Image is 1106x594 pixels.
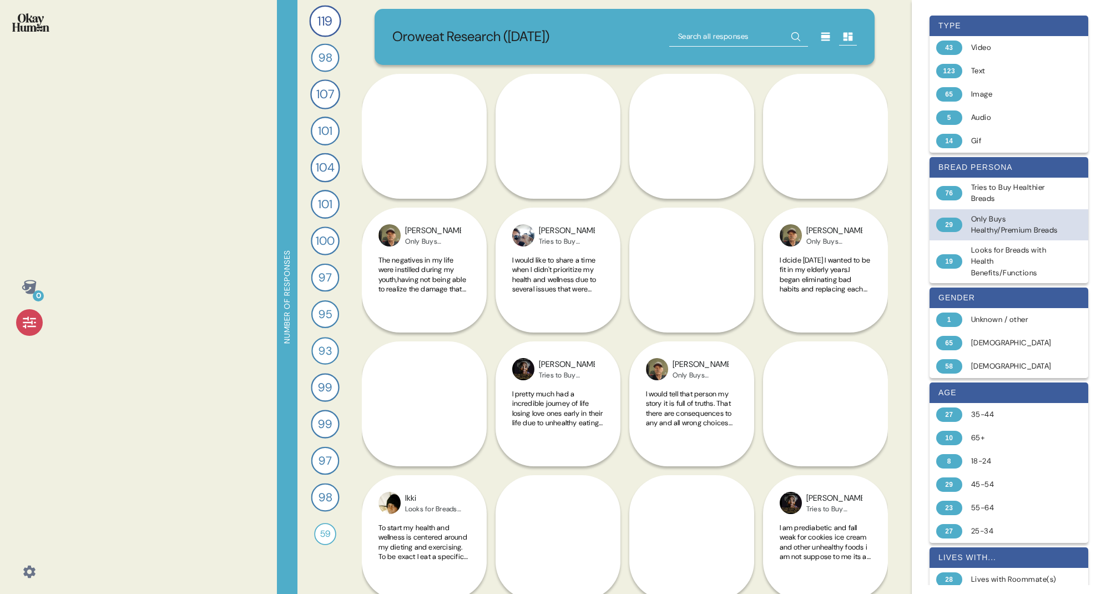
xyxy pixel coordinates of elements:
[971,314,1059,325] div: Unknown / other
[319,452,331,469] span: 97
[315,232,334,250] span: 100
[12,13,49,32] img: okayhuman.3b1b6348.png
[971,135,1059,147] div: Gif
[378,255,470,547] span: The negatives in my life were instilled during my youth,having not being able to realize the dama...
[806,225,862,237] div: [PERSON_NAME]
[971,42,1059,53] div: Video
[319,269,331,286] span: 97
[936,87,962,102] div: 65
[673,371,729,380] div: Only Buys Healthy/Premium Breads
[971,361,1059,372] div: [DEMOGRAPHIC_DATA]
[971,479,1059,490] div: 45-54
[971,502,1059,514] div: 55-64
[669,27,808,47] input: Search all responses
[936,524,962,538] div: 27
[971,574,1059,585] div: Lives with Roommate(s)
[971,526,1059,537] div: 25-34
[930,157,1088,178] div: bread persona
[936,41,962,55] div: 43
[316,85,334,104] span: 107
[780,492,802,514] img: profilepic_24401281266146922.jpg
[316,159,335,177] span: 104
[378,224,401,246] img: profilepic_10019992298106802.jpg
[936,64,962,78] div: 123
[971,456,1059,467] div: 18-24
[936,359,962,374] div: 58
[936,407,962,422] div: 27
[318,415,332,433] span: 99
[971,338,1059,349] div: [DEMOGRAPHIC_DATA]
[405,237,461,246] div: Only Buys Healthy/Premium Breads
[539,225,595,237] div: [PERSON_NAME]
[936,572,962,587] div: 28
[646,358,668,380] img: profilepic_10019992298106802.jpg
[539,237,595,246] div: Tries to Buy Healthier Breads
[806,505,862,514] div: Tries to Buy Healthier Breads
[936,431,962,445] div: 10
[539,371,595,380] div: Tries to Buy Healthier Breads
[780,255,871,537] span: I dcide [DATE] I wanted to be fit in my elderly years.I began eliminating bad habits and replacin...
[936,254,962,269] div: 19
[318,122,332,140] span: 101
[971,432,1059,444] div: 65+
[936,313,962,327] div: 1
[673,359,729,371] div: [PERSON_NAME]
[971,245,1059,279] div: Looks for Breads with Health Benefits/Functions
[971,112,1059,123] div: Audio
[971,66,1059,77] div: Text
[318,195,332,213] span: 101
[936,501,962,515] div: 23
[806,492,862,505] div: [PERSON_NAME]
[405,492,461,505] div: Ikki
[405,225,461,237] div: [PERSON_NAME]
[512,358,534,380] img: profilepic_24401281266146922.jpg
[780,224,802,246] img: profilepic_10019992298106802.jpg
[319,306,332,323] span: 95
[33,290,44,301] div: 0
[539,359,595,371] div: [PERSON_NAME]
[936,134,962,148] div: 14
[971,214,1059,236] div: Only Buys Healthy/Premium Breads
[930,547,1088,568] div: lives with...
[971,182,1059,205] div: Tries to Buy Healthier Breads
[405,505,461,514] div: Looks for Breads with Health Benefits/Functions
[971,409,1059,420] div: 35-44
[936,477,962,492] div: 29
[512,224,534,246] img: profilepic_24714479828195993.jpg
[318,379,332,396] span: 99
[971,89,1059,100] div: Image
[936,218,962,232] div: 29
[930,288,1088,308] div: gender
[317,11,332,31] span: 119
[936,336,962,350] div: 65
[930,16,1088,36] div: type
[318,49,331,66] span: 98
[392,27,549,47] p: Oroweat Research ([DATE])
[936,454,962,469] div: 8
[319,343,332,359] span: 93
[318,489,331,506] span: 98
[936,110,962,125] div: 5
[378,492,401,514] img: profilepic_24385440204422393.jpg
[320,527,330,541] span: 59
[806,237,862,246] div: Only Buys Healthy/Premium Breads
[936,186,962,200] div: 76
[512,255,604,547] span: I would like to share a time when I didn't prioritize my health and wellness due to several issue...
[930,382,1088,403] div: age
